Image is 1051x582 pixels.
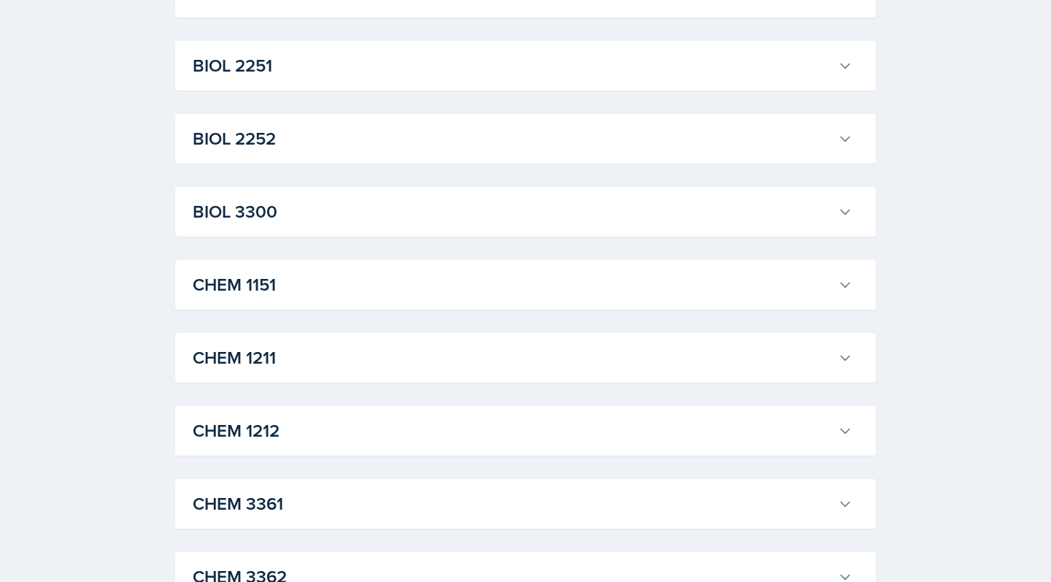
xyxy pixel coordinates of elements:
h3: CHEM 1151 [193,272,832,298]
h3: BIOL 3300 [193,199,832,225]
button: BIOL 2251 [190,50,855,82]
h3: CHEM 1212 [193,418,832,444]
button: BIOL 3300 [190,196,855,228]
button: CHEM 1211 [190,342,855,374]
button: CHEM 3361 [190,488,855,520]
h3: BIOL 2252 [193,126,832,152]
h3: CHEM 3361 [193,491,832,517]
h3: CHEM 1211 [193,345,832,371]
button: CHEM 1212 [190,415,855,447]
button: CHEM 1151 [190,269,855,301]
h3: BIOL 2251 [193,53,832,79]
button: BIOL 2252 [190,123,855,155]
